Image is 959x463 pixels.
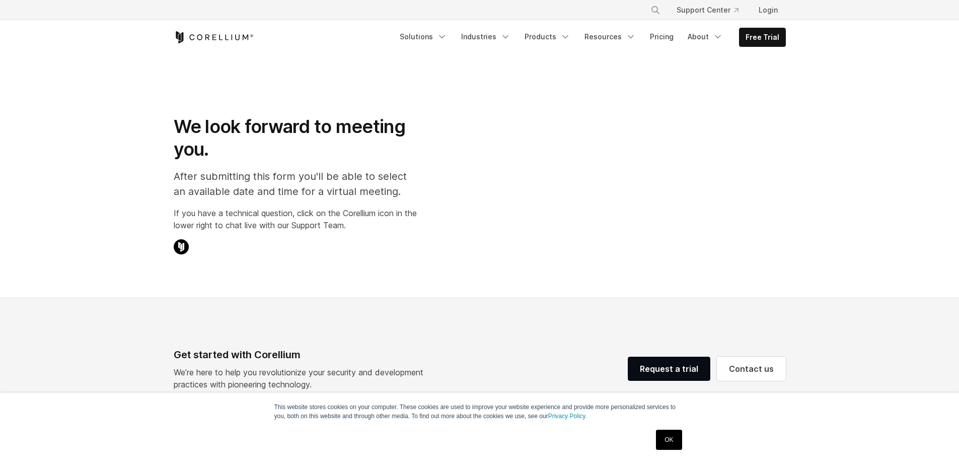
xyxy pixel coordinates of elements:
a: Corellium Home [174,31,254,43]
p: This website stores cookies on your computer. These cookies are used to improve your website expe... [274,403,685,421]
p: After submitting this form you'll be able to select an available date and time for a virtual meet... [174,169,417,199]
p: We’re here to help you revolutionize your security and development practices with pioneering tech... [174,366,431,390]
a: Free Trial [740,28,785,46]
a: Solutions [394,28,453,46]
a: Industries [455,28,517,46]
a: Contact us [717,357,786,381]
div: Navigation Menu [638,1,786,19]
a: Privacy Policy. [548,413,587,420]
p: If you have a technical question, click on the Corellium icon in the lower right to chat live wit... [174,207,417,231]
div: Get started with Corellium [174,347,431,362]
button: Search [646,1,665,19]
a: Products [519,28,576,46]
a: About [682,28,729,46]
a: Resources [578,28,642,46]
a: Pricing [644,28,680,46]
h1: We look forward to meeting you. [174,115,417,161]
a: OK [656,430,682,450]
a: Support Center [669,1,747,19]
div: Navigation Menu [394,28,786,47]
a: Request a trial [628,357,710,381]
a: Login [751,1,786,19]
img: Corellium Chat Icon [174,239,189,254]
